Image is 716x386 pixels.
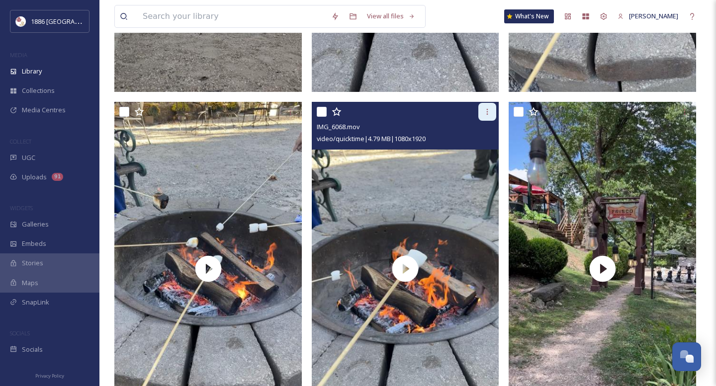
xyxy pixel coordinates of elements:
[35,373,64,379] span: Privacy Policy
[22,239,46,248] span: Embeds
[10,329,30,337] span: SOCIALS
[22,345,43,354] span: Socials
[504,9,554,23] a: What's New
[138,5,326,27] input: Search your library
[10,51,27,59] span: MEDIA
[35,369,64,381] a: Privacy Policy
[362,6,420,26] a: View all files
[22,67,42,76] span: Library
[22,172,47,182] span: Uploads
[22,278,38,288] span: Maps
[52,173,63,181] div: 91
[317,134,426,143] span: video/quicktime | 4.79 MB | 1080 x 1920
[22,105,66,115] span: Media Centres
[10,138,31,145] span: COLLECT
[22,258,43,268] span: Stories
[613,6,683,26] a: [PERSON_NAME]
[22,298,49,307] span: SnapLink
[16,16,26,26] img: logos.png
[672,342,701,371] button: Open Chat
[22,220,49,229] span: Galleries
[317,122,359,131] span: IMG_6068.mov
[31,16,109,26] span: 1886 [GEOGRAPHIC_DATA]
[10,204,33,212] span: WIDGETS
[22,86,55,95] span: Collections
[22,153,35,162] span: UGC
[629,11,678,20] span: [PERSON_NAME]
